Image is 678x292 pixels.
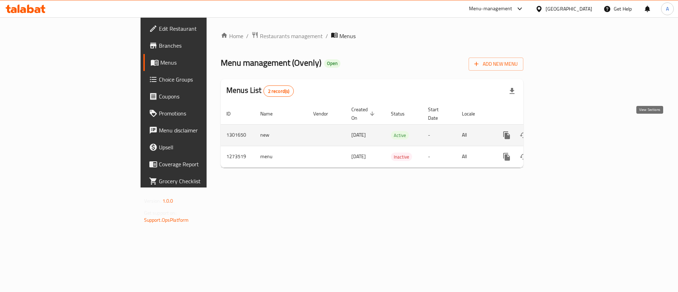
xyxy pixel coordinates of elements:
a: Coupons [143,88,254,105]
span: Promotions [159,109,248,118]
span: 1.0.0 [162,196,173,205]
span: Version: [144,196,161,205]
span: Locale [462,109,484,118]
a: Grocery Checklist [143,173,254,190]
span: Branches [159,41,248,50]
span: Edit Restaurant [159,24,248,33]
td: - [422,124,456,146]
td: menu [255,146,308,167]
span: Created On [351,105,377,122]
a: Restaurants management [251,31,323,41]
span: Choice Groups [159,75,248,84]
a: Edit Restaurant [143,20,254,37]
a: Support.OpsPlatform [144,215,189,225]
div: Total records count [263,85,294,97]
td: All [456,124,493,146]
nav: breadcrumb [221,31,523,41]
span: Open [324,60,340,66]
div: Export file [504,83,521,100]
button: more [498,148,515,165]
td: All [456,146,493,167]
button: Add New Menu [469,58,523,71]
span: Menu disclaimer [159,126,248,135]
a: Menu disclaimer [143,122,254,139]
span: Grocery Checklist [159,177,248,185]
span: Inactive [391,153,412,161]
a: Branches [143,37,254,54]
td: - [422,146,456,167]
li: / [326,32,328,40]
button: Change Status [515,148,532,165]
th: Actions [493,103,572,125]
span: Active [391,131,409,139]
span: Menus [339,32,356,40]
a: Promotions [143,105,254,122]
span: Upsell [159,143,248,151]
span: [DATE] [351,130,366,139]
span: 2 record(s) [264,88,294,95]
td: new [255,124,308,146]
a: Coverage Report [143,156,254,173]
div: Open [324,59,340,68]
span: [DATE] [351,152,366,161]
span: Status [391,109,414,118]
h2: Menus List [226,85,294,97]
span: Vendor [313,109,337,118]
span: ID [226,109,240,118]
a: Upsell [143,139,254,156]
span: Get support on: [144,208,177,217]
span: Name [260,109,282,118]
span: Coverage Report [159,160,248,168]
button: Change Status [515,127,532,144]
div: Menu-management [469,5,512,13]
a: Choice Groups [143,71,254,88]
span: Menus [160,58,248,67]
table: enhanced table [221,103,572,168]
span: Restaurants management [260,32,323,40]
span: A [666,5,669,13]
span: Coupons [159,92,248,101]
span: Add New Menu [474,60,518,68]
button: more [498,127,515,144]
div: [GEOGRAPHIC_DATA] [546,5,592,13]
span: Start Date [428,105,448,122]
span: Menu management ( Ovenly ) [221,55,321,71]
a: Menus [143,54,254,71]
